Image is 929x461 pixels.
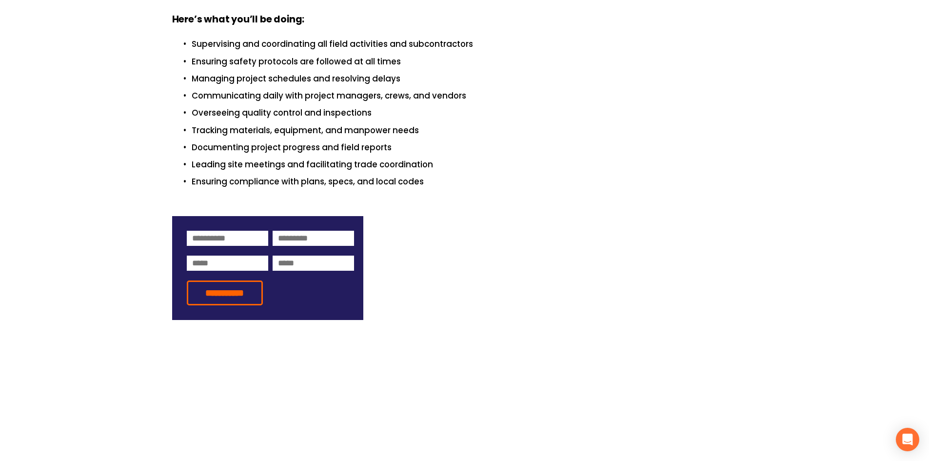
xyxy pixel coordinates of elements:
p: Leading site meetings and facilitating trade coordination [192,158,757,171]
strong: Here’s what you’ll be doing: [172,13,305,26]
p: Documenting project progress and field reports [192,141,757,154]
p: Overseeing quality control and inspections [192,106,757,120]
p: Supervising and coordinating all field activities and subcontractors [192,38,757,51]
p: Managing project schedules and resolving delays [192,72,757,85]
p: Ensuring compliance with plans, specs, and local codes [192,175,757,188]
p: Tracking materials, equipment, and manpower needs [192,124,757,137]
div: Open Intercom Messenger [896,428,919,451]
p: Communicating daily with project managers, crews, and vendors [192,89,757,102]
p: Ensuring safety protocols are followed at all times [192,55,757,68]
